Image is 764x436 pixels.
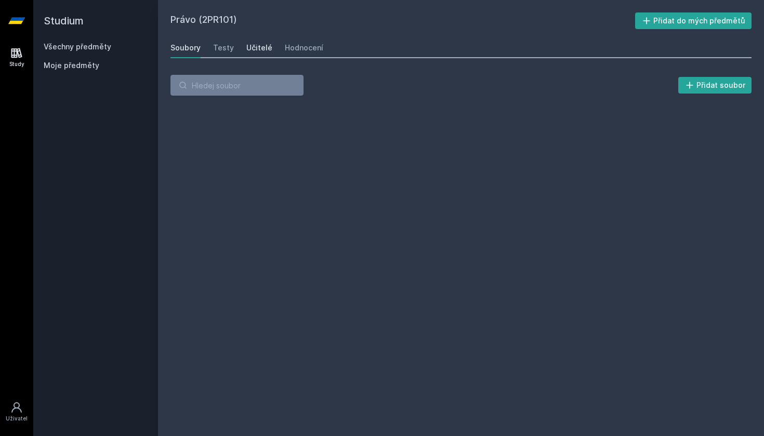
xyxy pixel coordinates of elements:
[213,37,234,58] a: Testy
[213,43,234,53] div: Testy
[2,396,31,428] a: Uživatel
[170,37,201,58] a: Soubory
[246,43,272,53] div: Učitelé
[6,415,28,422] div: Uživatel
[170,12,635,29] h2: Právo (2PR101)
[285,37,323,58] a: Hodnocení
[170,43,201,53] div: Soubory
[246,37,272,58] a: Učitelé
[635,12,752,29] button: Přidat do mých předmětů
[678,77,752,94] button: Přidat soubor
[2,42,31,73] a: Study
[44,42,111,51] a: Všechny předměty
[170,75,304,96] input: Hledej soubor
[44,60,99,71] span: Moje předměty
[285,43,323,53] div: Hodnocení
[9,60,24,68] div: Study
